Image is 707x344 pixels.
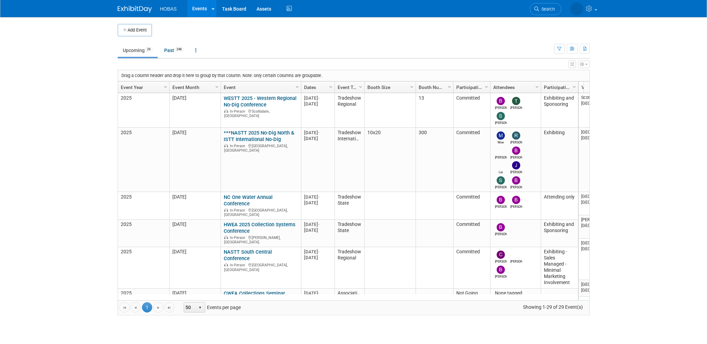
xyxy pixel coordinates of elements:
[357,81,364,92] a: Column Settings
[579,192,610,215] td: [GEOGRAPHIC_DATA], [GEOGRAPHIC_DATA]
[230,208,247,213] span: In-Person
[335,247,364,289] td: Tradeshow Regional
[510,184,522,190] div: Bryant Welch
[328,84,333,90] span: Column Settings
[446,81,453,92] a: Column Settings
[364,128,416,192] td: 10x20
[318,249,319,254] span: -
[197,305,203,310] span: select
[570,2,583,15] img: Lia Chowdhury
[579,239,610,280] td: [GEOGRAPHIC_DATA], [GEOGRAPHIC_DATA]
[516,302,589,312] span: Showing 1-29 of 29 Event(s)
[484,84,489,90] span: Column Settings
[118,128,169,192] td: 2025
[416,93,453,128] td: 13
[118,24,152,36] button: Add Event
[581,81,605,93] a: Venue Location
[224,208,228,212] img: In-Person Event
[224,207,298,217] div: [GEOGRAPHIC_DATA], [GEOGRAPHIC_DATA]
[453,192,490,219] td: Committed
[497,176,505,184] img: Stephen Alston
[510,105,522,110] div: Tom Furie
[224,221,296,234] a: HWEA 2025 Collection Systems Conference
[224,130,294,142] a: ***NASTT 2025 No-Dig North & ISTT International No-Dig
[294,84,300,90] span: Column Settings
[318,130,319,135] span: -
[318,95,319,101] span: -
[133,305,138,310] span: Go to the previous page
[497,161,505,169] img: Lia Chowdhury
[172,81,216,93] a: Event Month
[224,290,285,296] a: CWEA Collections Seminar
[118,289,169,309] td: 2025
[497,251,505,259] img: Cole Grinnell
[453,128,490,192] td: Committed
[118,93,169,128] td: 2025
[118,6,152,13] img: ExhibitDay
[497,112,505,120] img: Stephen Alston
[495,120,507,125] div: Stephen Alston
[304,95,331,101] div: [DATE]
[541,192,578,219] td: Attending only
[530,3,561,15] a: Search
[579,128,610,192] td: [GEOGRAPHIC_DATA], [GEOGRAPHIC_DATA]
[169,247,221,289] td: [DATE]
[224,235,228,239] img: In-Person Event
[318,291,319,296] span: -
[174,47,184,52] span: 248
[495,155,507,160] div: Gabriel Castelblanco, P. E.
[367,81,411,93] a: Booth Size
[224,144,228,147] img: In-Person Event
[224,194,273,207] a: NC One Water Annual Conference
[335,220,364,247] td: Tradeshow State
[579,215,610,239] td: [PERSON_NAME], [GEOGRAPHIC_DATA]
[497,131,505,140] img: Moe Tamizifar
[160,6,177,12] span: HOBAS
[230,144,247,148] span: In-Person
[145,47,153,52] span: 29
[510,259,522,264] div: Jerry Peck
[453,220,490,247] td: Committed
[512,131,520,140] img: Rene Garcia
[541,247,578,289] td: Exhibiting - Sales Managed - Minimal Marketing Involvement
[293,81,301,92] a: Column Settings
[169,128,221,192] td: [DATE]
[539,7,555,12] span: Search
[230,263,247,267] span: In-Person
[213,81,221,92] a: Column Settings
[510,204,522,209] div: Brett Ardizone
[118,247,169,289] td: 2025
[579,93,610,128] td: Scottsdale, [GEOGRAPHIC_DATA]
[453,93,490,128] td: Committed
[533,81,541,92] a: Column Settings
[495,140,507,145] div: Moe Tamizifar
[512,97,520,105] img: Tom Furie
[335,289,364,309] td: Association Event
[495,169,507,175] div: Lia Chowdhury
[453,247,490,289] td: Committed
[534,84,540,90] span: Column Settings
[230,109,247,114] span: In-Person
[304,194,331,200] div: [DATE]
[304,81,330,93] a: Dates
[495,259,507,264] div: Cole Grinnell
[304,101,331,107] div: [DATE]
[327,81,335,92] a: Column Settings
[118,192,169,219] td: 2025
[541,128,578,192] td: Exhibiting
[338,81,360,93] a: Event Type (Tradeshow National, Regional, State, Sponsorship, Assoc Event)
[408,81,416,92] a: Column Settings
[304,255,331,260] div: [DATE]
[169,289,221,309] td: [DATE]
[495,105,507,110] div: Bijan Khamanian
[118,70,589,81] div: Drag a column header and drop it here to group by that column. Note: only certain columns are gro...
[541,93,578,128] td: Exhibiting and Sponsoring
[495,231,507,237] div: Bijan Khamanian
[335,128,364,192] td: Tradeshow International
[493,81,536,93] a: Attendees
[224,263,228,266] img: In-Person Event
[304,290,331,296] div: [DATE]
[512,161,520,169] img: Jeffrey LeBlanc
[541,220,578,247] td: Exhibiting and Sponsoring
[416,128,453,192] td: 300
